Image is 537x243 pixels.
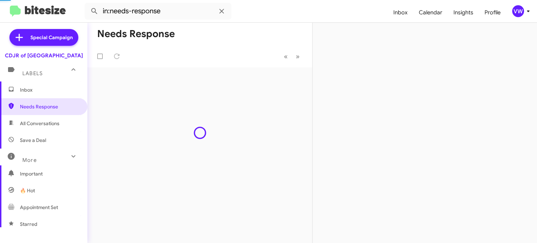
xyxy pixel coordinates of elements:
[292,49,304,64] button: Next
[20,204,58,211] span: Appointment Set
[280,49,304,64] nav: Page navigation example
[20,103,79,110] span: Needs Response
[22,157,37,163] span: More
[30,34,73,41] span: Special Campaign
[506,5,529,17] button: vw
[512,5,524,17] div: vw
[97,28,175,40] h1: Needs Response
[22,70,43,77] span: Labels
[284,52,288,61] span: «
[388,2,413,23] a: Inbox
[85,3,231,20] input: Search
[20,137,46,144] span: Save a Deal
[20,120,59,127] span: All Conversations
[20,86,79,93] span: Inbox
[479,2,506,23] a: Profile
[20,187,35,194] span: 🔥 Hot
[20,170,79,177] span: Important
[296,52,300,61] span: »
[413,2,448,23] a: Calendar
[9,29,78,46] a: Special Campaign
[5,52,83,59] div: CDJR of [GEOGRAPHIC_DATA]
[448,2,479,23] a: Insights
[280,49,292,64] button: Previous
